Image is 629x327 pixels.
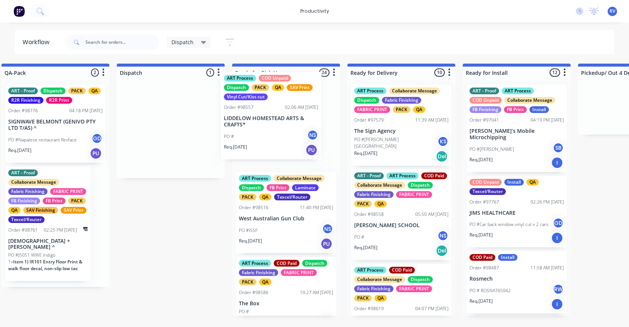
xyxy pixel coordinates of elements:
[297,6,333,17] div: productivity
[171,38,194,46] span: Dispatch
[22,38,53,47] div: Workflow
[610,8,615,15] span: RV
[13,6,25,17] img: Factory
[85,35,159,50] input: Search for orders...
